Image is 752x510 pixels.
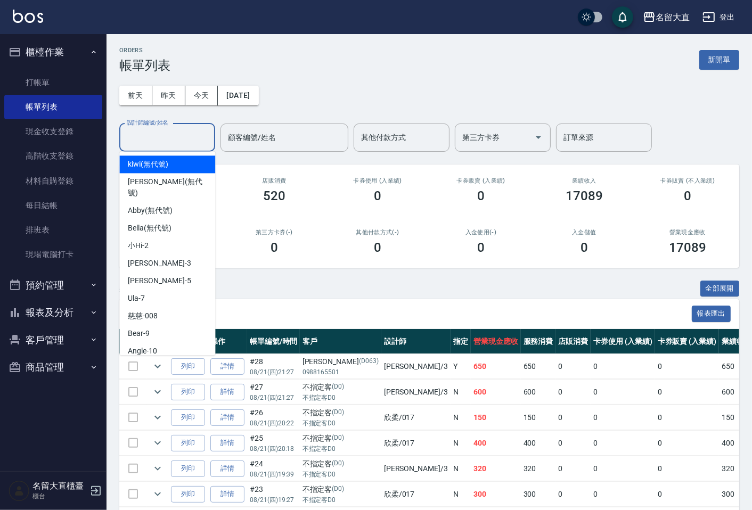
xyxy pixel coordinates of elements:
p: 不指定客D0 [303,393,379,402]
a: 每日結帳 [4,193,102,218]
h2: 卡券販賣 (不入業績) [649,177,726,184]
th: 卡券販賣 (入業績) [655,329,720,354]
p: 08/21 (四) 19:27 [250,495,297,505]
a: 詳情 [210,486,244,503]
h2: 卡券販賣 (入業績) [442,177,520,184]
span: 小Hi -2 [128,240,149,251]
p: 不指定客D0 [303,495,379,505]
h3: 520 [263,188,285,203]
p: 08/21 (四) 19:39 [250,470,297,479]
span: Angle -10 [128,346,157,357]
button: 商品管理 [4,353,102,381]
a: 詳情 [210,409,244,426]
td: 0 [591,380,655,405]
h3: 0 [477,188,485,203]
button: 新開單 [699,50,739,70]
th: 店販消費 [555,329,591,354]
th: 客戶 [300,329,381,354]
p: 08/21 (四) 21:27 [250,367,297,377]
td: 400 [521,431,556,456]
a: 材料自購登錄 [4,169,102,193]
td: 0 [591,456,655,481]
span: 慈慈 -008 [128,310,158,322]
td: [PERSON_NAME] /3 [381,380,451,405]
td: 0 [655,456,720,481]
td: 0 [591,354,655,379]
td: 0 [555,482,591,507]
p: (D0) [332,458,344,470]
td: 0 [591,431,655,456]
h3: 0 [374,240,381,255]
h2: 其他付款方式(-) [339,229,416,236]
a: 詳情 [210,460,244,477]
span: kiwi (無代號) [128,159,168,170]
td: 0 [555,354,591,379]
td: #27 [247,380,300,405]
button: expand row [150,409,166,425]
button: 列印 [171,460,205,477]
a: 詳情 [210,358,244,375]
img: Logo [13,10,43,23]
button: 列印 [171,384,205,400]
td: 欣柔 /017 [381,431,451,456]
div: 名留大直 [656,11,690,24]
button: expand row [150,384,166,400]
button: 預約管理 [4,272,102,299]
td: 320 [471,456,521,481]
div: [PERSON_NAME] [303,356,379,367]
td: 150 [521,405,556,430]
p: (D063) [359,356,379,367]
p: 08/21 (四) 21:27 [250,393,297,402]
a: 現場電腦打卡 [4,242,102,267]
h3: 17089 [669,240,706,255]
td: 300 [471,482,521,507]
td: 0 [591,482,655,507]
p: 0988165501 [303,367,379,377]
td: 0 [555,431,591,456]
td: N [451,405,471,430]
span: [PERSON_NAME] (無代號) [128,176,207,199]
h2: 第三方卡券(-) [235,229,313,236]
a: 高階收支登錄 [4,144,102,168]
div: 不指定客 [303,407,379,418]
a: 帳單列表 [4,95,102,119]
a: 報表匯出 [692,308,731,318]
button: 列印 [171,358,205,375]
p: (D0) [332,382,344,393]
button: 列印 [171,409,205,426]
td: N [451,456,471,481]
button: 登出 [698,7,739,27]
div: 不指定客 [303,433,379,444]
td: 0 [655,405,720,430]
p: 不指定客D0 [303,470,379,479]
button: Open [530,129,547,146]
div: 不指定客 [303,382,379,393]
p: 08/21 (四) 20:22 [250,418,297,428]
label: 設計師編號/姓名 [127,119,168,127]
td: 0 [655,354,720,379]
p: 不指定客D0 [303,444,379,454]
td: N [451,431,471,456]
td: 600 [471,380,521,405]
td: [PERSON_NAME] /3 [381,354,451,379]
h5: 名留大直櫃臺 [32,481,87,491]
td: 400 [471,431,521,456]
h2: ORDERS [119,47,170,54]
td: 0 [555,405,591,430]
h2: 營業現金應收 [649,229,726,236]
td: 600 [521,380,556,405]
img: Person [9,480,30,501]
h3: 17089 [566,188,603,203]
th: 卡券使用 (入業績) [591,329,655,354]
h2: 業績收入 [545,177,623,184]
th: 指定 [451,329,471,354]
button: save [612,6,633,28]
button: 櫃檯作業 [4,38,102,66]
button: 前天 [119,86,152,105]
h2: 店販消費 [235,177,313,184]
button: expand row [150,358,166,374]
th: 服務消費 [521,329,556,354]
td: 300 [521,482,556,507]
a: 新開單 [699,54,739,64]
button: [DATE] [218,86,258,105]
